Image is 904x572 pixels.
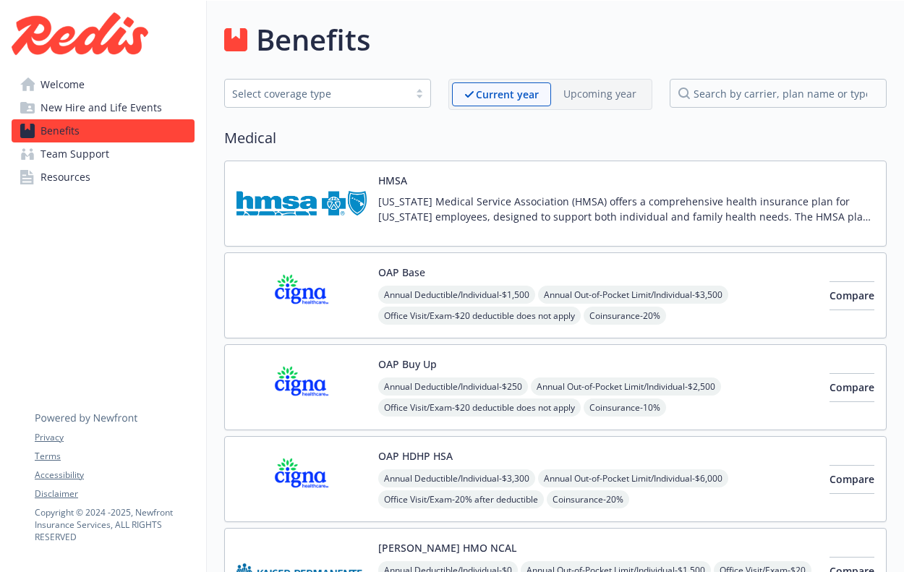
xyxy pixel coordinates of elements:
[35,487,194,500] a: Disclaimer
[563,86,636,101] p: Upcoming year
[830,465,874,494] button: Compare
[12,166,195,189] a: Resources
[35,469,194,482] a: Accessibility
[830,373,874,402] button: Compare
[378,173,407,188] button: HMSA
[35,506,194,543] p: Copyright © 2024 - 2025 , Newfront Insurance Services, ALL RIGHTS RESERVED
[547,490,629,508] span: Coinsurance - 20%
[378,448,453,464] button: OAP HDHP HSA
[40,73,85,96] span: Welcome
[551,82,649,106] span: Upcoming year
[236,448,367,510] img: CIGNA carrier logo
[256,18,370,61] h1: Benefits
[538,286,728,304] span: Annual Out-of-Pocket Limit/Individual - $3,500
[830,472,874,486] span: Compare
[12,96,195,119] a: New Hire and Life Events
[378,194,874,224] p: [US_STATE] Medical Service Association (HMSA) offers a comprehensive health insurance plan for [U...
[378,377,528,396] span: Annual Deductible/Individual - $250
[35,450,194,463] a: Terms
[830,281,874,310] button: Compare
[476,87,539,102] p: Current year
[378,398,581,417] span: Office Visit/Exam - $20 deductible does not apply
[378,490,544,508] span: Office Visit/Exam - 20% after deductible
[40,119,80,142] span: Benefits
[40,142,109,166] span: Team Support
[40,96,162,119] span: New Hire and Life Events
[12,73,195,96] a: Welcome
[12,142,195,166] a: Team Support
[40,166,90,189] span: Resources
[670,79,887,108] input: search by carrier, plan name or type
[584,398,666,417] span: Coinsurance - 10%
[531,377,721,396] span: Annual Out-of-Pocket Limit/Individual - $2,500
[378,286,535,304] span: Annual Deductible/Individual - $1,500
[35,431,194,444] a: Privacy
[584,307,666,325] span: Coinsurance - 20%
[236,357,367,418] img: CIGNA carrier logo
[224,127,887,149] h2: Medical
[830,289,874,302] span: Compare
[236,265,367,326] img: CIGNA carrier logo
[538,469,728,487] span: Annual Out-of-Pocket Limit/Individual - $6,000
[378,469,535,487] span: Annual Deductible/Individual - $3,300
[236,173,367,234] img: Hawaii Medical Service Association carrier logo
[378,357,437,372] button: OAP Buy Up
[378,540,516,555] button: [PERSON_NAME] HMO NCAL
[378,265,425,280] button: OAP Base
[12,119,195,142] a: Benefits
[830,380,874,394] span: Compare
[232,86,401,101] div: Select coverage type
[378,307,581,325] span: Office Visit/Exam - $20 deductible does not apply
